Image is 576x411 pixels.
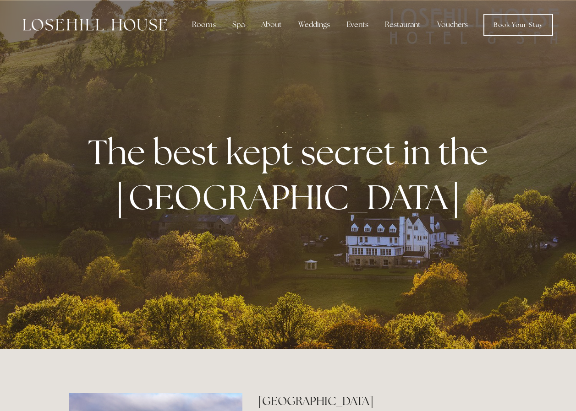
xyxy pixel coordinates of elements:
a: Book Your Stay [483,14,553,36]
div: Rooms [185,16,223,34]
div: Weddings [291,16,337,34]
strong: The best kept secret in the [GEOGRAPHIC_DATA] [88,130,495,219]
div: Events [339,16,376,34]
h2: [GEOGRAPHIC_DATA] [258,393,507,409]
a: Vouchers [430,16,475,34]
div: Spa [225,16,252,34]
div: Restaurant [378,16,428,34]
img: Losehill House [23,19,167,31]
div: About [254,16,289,34]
